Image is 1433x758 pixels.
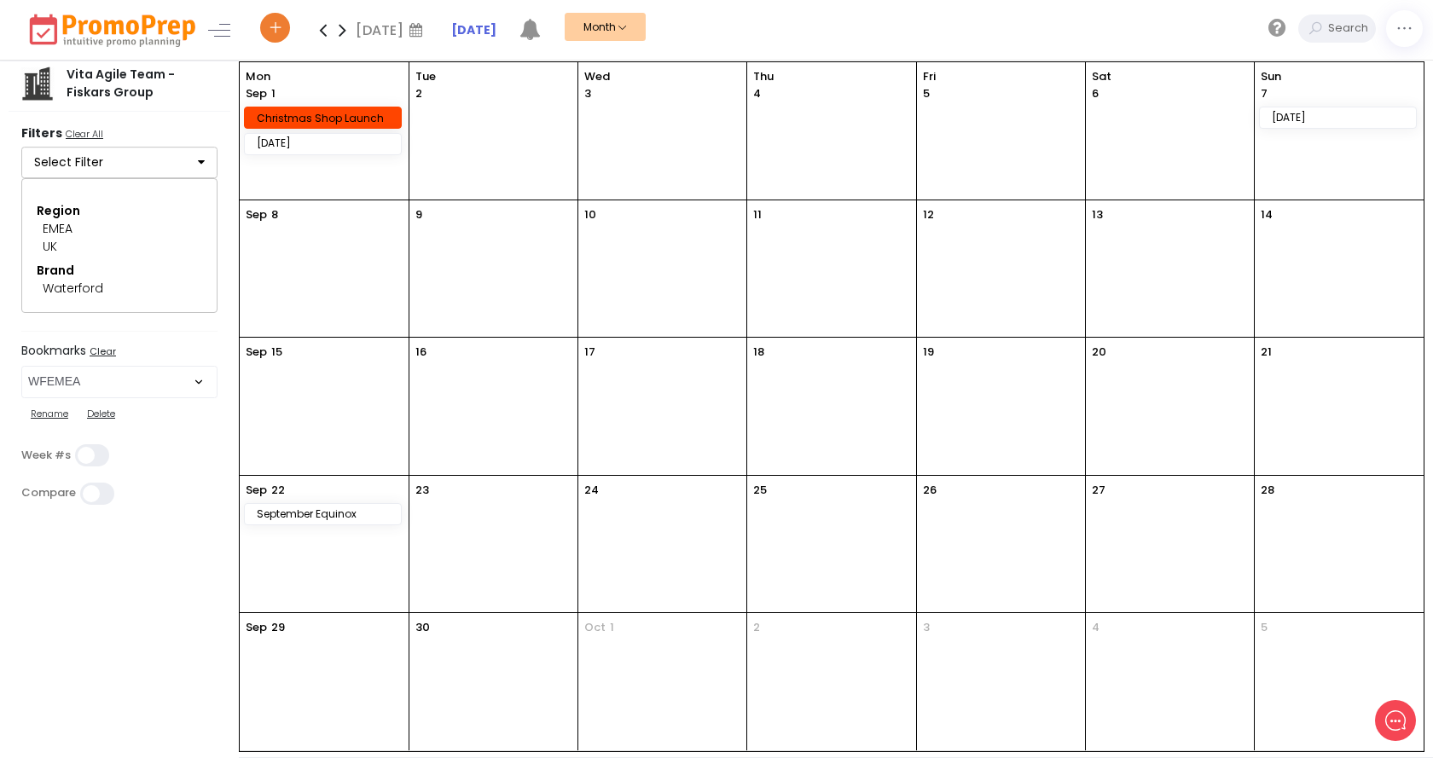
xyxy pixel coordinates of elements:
p: 29 [271,619,285,636]
p: 21 [1261,344,1272,361]
p: 26 [923,482,937,499]
p: 17 [584,344,595,361]
p: 23 [415,482,429,499]
p: 20 [1092,344,1106,361]
u: Rename [31,407,68,420]
p: 12 [923,206,934,223]
h2: What can we do to help? [26,113,316,141]
p: Sep [246,619,267,636]
p: 13 [1092,206,1103,223]
p: 4 [1092,619,1099,636]
span: Sep [246,85,267,101]
p: Sep [246,206,267,223]
u: Clear All [66,127,103,141]
p: 24 [584,482,599,499]
div: EMEA [43,220,196,238]
div: Brand [37,262,202,280]
button: Select Filter [21,147,218,179]
span: New conversation [110,182,205,195]
p: 5 [1261,619,1268,636]
div: Vita Agile Team - Fiskars Group [55,66,218,101]
div: Region [37,202,202,220]
span: Fri [923,68,1079,85]
u: Clear [90,344,116,358]
p: 10 [584,206,596,223]
span: Mon [246,68,403,85]
p: 1 [246,85,276,102]
div: September Equinox [257,507,394,520]
button: New conversation [26,171,315,205]
p: 14 [1261,206,1273,223]
p: 6 [1092,85,1099,102]
h1: Hello [PERSON_NAME]! [26,83,316,110]
p: 30 [415,619,430,636]
p: 19 [923,344,934,361]
div: [DATE] [1272,111,1409,124]
p: Sep [246,344,267,361]
span: Tue [415,68,571,85]
p: 4 [753,85,761,102]
p: 3 [584,85,591,102]
span: Oct [584,619,606,636]
p: 28 [1261,482,1274,499]
p: 9 [415,206,422,223]
p: 7 [1261,85,1268,102]
img: company.png [20,67,55,101]
div: [DATE] [257,136,394,149]
strong: [DATE] [451,21,496,38]
span: Sun [1261,68,1418,85]
label: Bookmarks [21,344,218,362]
p: 8 [271,206,278,223]
p: 2 [753,619,760,636]
u: Delete [87,407,115,420]
span: Wed [584,68,740,85]
div: [DATE] [356,17,428,43]
span: Thu [753,68,909,85]
p: 1 [610,619,614,636]
button: Month [565,13,646,41]
p: 27 [1092,482,1105,499]
p: 18 [753,344,764,361]
p: 15 [271,344,282,361]
p: 5 [923,85,930,102]
span: We run on Gist [142,596,216,607]
div: Waterford [43,280,196,298]
p: 2 [415,85,422,102]
div: Christmas Shop Launch [257,112,394,124]
input: Search [1324,14,1376,43]
p: 11 [753,206,762,223]
p: 16 [415,344,426,361]
div: UK [43,238,196,256]
a: [DATE] [451,21,496,39]
p: Sep [246,482,267,499]
label: Compare [21,486,76,500]
iframe: gist-messenger-bubble-iframe [1375,700,1416,741]
p: 3 [923,619,930,636]
span: Sat [1092,68,1248,85]
strong: Filters [21,124,62,142]
label: Week #s [21,448,71,462]
p: 25 [753,482,767,499]
p: 22 [271,482,285,499]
